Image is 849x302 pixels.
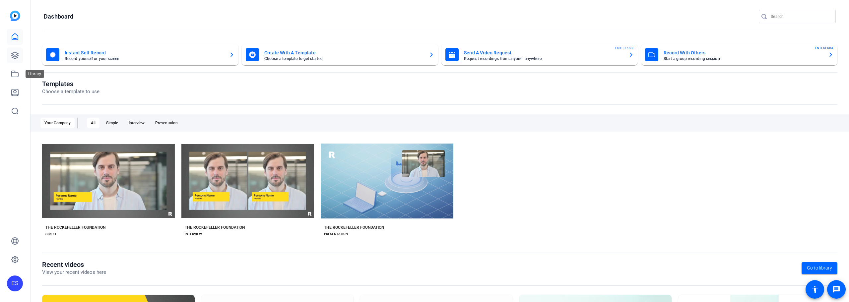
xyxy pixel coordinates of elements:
h1: Recent videos [42,261,106,269]
a: Go to library [802,262,837,274]
mat-card-title: Create With A Template [264,49,424,57]
p: View your recent videos here [42,269,106,276]
mat-card-title: Instant Self Record [65,49,224,57]
mat-card-subtitle: Request recordings from anyone, anywhere [464,57,623,61]
img: blue-gradient.svg [10,11,20,21]
h1: Templates [42,80,99,88]
div: ES [7,275,23,291]
button: Create With A TemplateChoose a template to get started [242,44,438,65]
div: PRESENTATION [324,231,348,237]
p: Choose a template to use [42,88,99,95]
div: THE ROCKEFELLER FOUNDATION [45,225,105,230]
div: Library [26,70,44,78]
div: All [87,118,99,128]
div: THE ROCKEFELLER FOUNDATION [324,225,384,230]
span: ENTERPRISE [815,45,834,50]
div: Simple [102,118,122,128]
button: Send A Video RequestRequest recordings from anyone, anywhereENTERPRISE [441,44,638,65]
span: ENTERPRISE [615,45,634,50]
mat-card-title: Send A Video Request [464,49,623,57]
span: Go to library [807,265,832,272]
div: Presentation [151,118,182,128]
mat-card-title: Record With Others [664,49,823,57]
div: Your Company [40,118,75,128]
h1: Dashboard [44,13,73,21]
button: Record With OthersStart a group recording sessionENTERPRISE [641,44,837,65]
mat-icon: accessibility [811,285,819,293]
mat-card-subtitle: Start a group recording session [664,57,823,61]
div: THE ROCKEFELLER FOUNDATION [185,225,245,230]
mat-card-subtitle: Record yourself or your screen [65,57,224,61]
div: SIMPLE [45,231,57,237]
mat-card-subtitle: Choose a template to get started [264,57,424,61]
div: INTERVIEW [185,231,202,237]
div: Interview [125,118,149,128]
mat-icon: message [832,285,840,293]
input: Search [771,13,830,21]
button: Instant Self RecordRecord yourself or your screen [42,44,238,65]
